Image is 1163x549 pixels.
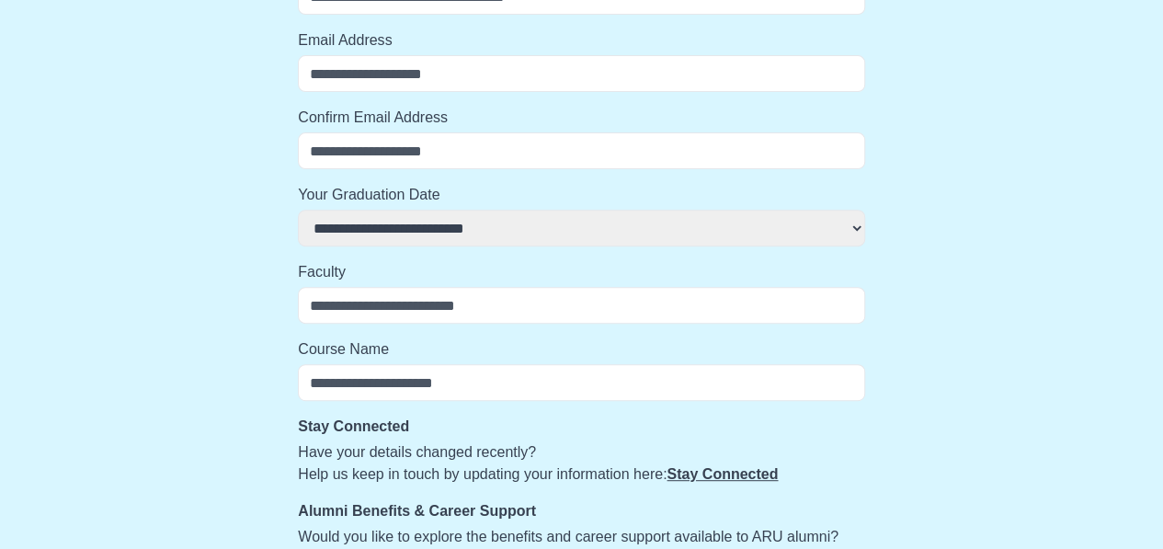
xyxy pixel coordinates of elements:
[667,466,778,482] a: Stay Connected
[298,29,865,51] label: Email Address
[298,338,865,360] label: Course Name
[298,441,865,486] p: Have your details changed recently? Help us keep in touch by updating your information here:
[298,184,865,206] label: Your Graduation Date
[298,503,536,519] strong: Alumni Benefits & Career Support
[298,418,409,434] strong: Stay Connected
[298,261,865,283] label: Faculty
[298,107,865,129] label: Confirm Email Address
